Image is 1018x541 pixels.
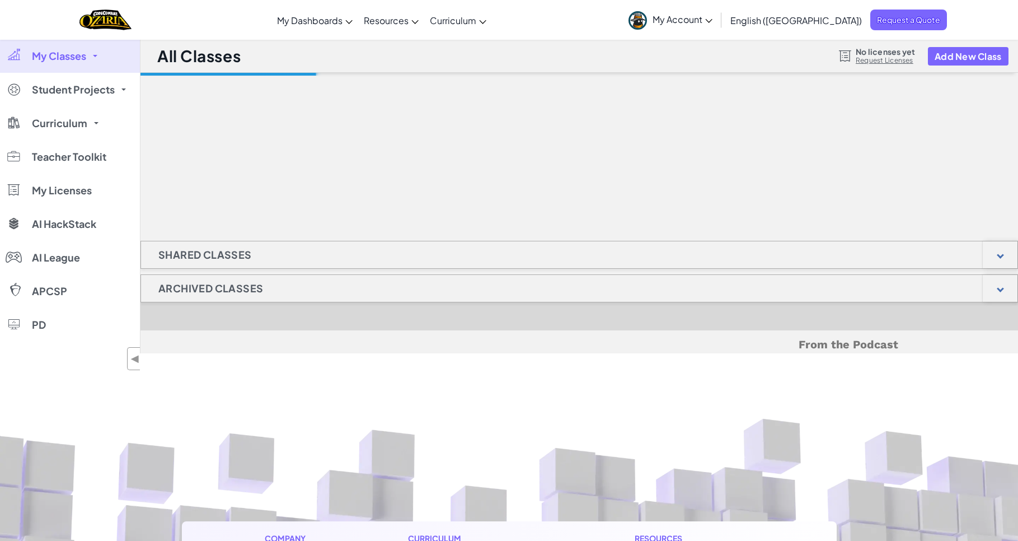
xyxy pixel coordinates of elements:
[856,56,915,65] a: Request Licenses
[32,51,86,61] span: My Classes
[141,274,280,302] h1: Archived Classes
[79,8,132,31] img: Home
[277,15,343,26] span: My Dashboards
[623,2,718,38] a: My Account
[157,45,241,67] h1: All Classes
[424,5,492,35] a: Curriculum
[653,13,712,25] span: My Account
[32,185,92,195] span: My Licenses
[364,15,409,26] span: Resources
[271,5,358,35] a: My Dashboards
[260,336,898,353] h5: From the Podcast
[628,11,647,30] img: avatar
[32,85,115,95] span: Student Projects
[358,5,424,35] a: Resources
[32,219,96,229] span: AI HackStack
[130,351,140,367] span: ◀
[856,47,915,56] span: No licenses yet
[32,118,87,128] span: Curriculum
[32,152,106,162] span: Teacher Toolkit
[730,15,862,26] span: English ([GEOGRAPHIC_DATA])
[725,5,867,35] a: English ([GEOGRAPHIC_DATA])
[32,253,80,263] span: AI League
[870,10,947,30] a: Request a Quote
[141,241,269,269] h1: Shared Classes
[79,8,132,31] a: Ozaria by CodeCombat logo
[928,47,1008,66] button: Add New Class
[430,15,476,26] span: Curriculum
